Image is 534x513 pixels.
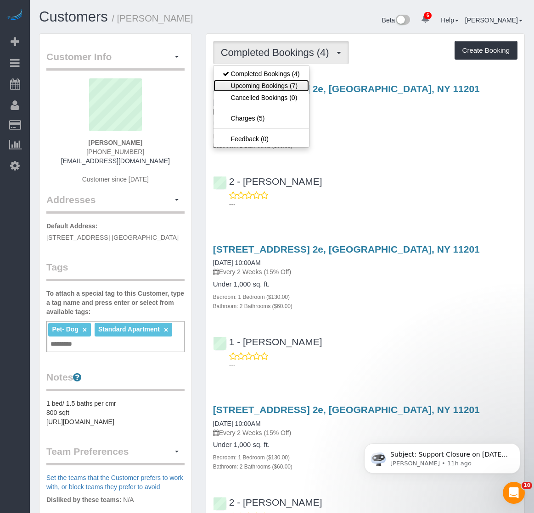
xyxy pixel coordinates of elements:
[86,148,144,155] span: [PHONE_NUMBER]
[416,9,434,29] a: 6
[213,454,290,461] small: Bedroom: 1 Bedroom ($130.00)
[46,445,185,465] legend: Team Preferences
[465,17,523,24] a: [PERSON_NAME]
[213,303,292,309] small: Bathroom: 2 Bathrooms ($60.00)
[213,281,517,288] h4: Under 1,000 sq. ft.
[46,474,183,491] a: Set the teams that the Customer prefers to work with, or block teams they prefer to avoid
[89,139,142,146] strong: [PERSON_NAME]
[350,424,534,488] iframe: Intercom notifications message
[213,463,292,470] small: Bathroom: 2 Bathrooms ($60.00)
[213,497,322,507] a: 2 - [PERSON_NAME]
[213,294,290,300] small: Bedroom: 1 Bedroom ($130.00)
[455,41,517,60] button: Create Booking
[213,176,322,187] a: 2 - [PERSON_NAME]
[213,143,292,149] small: Bathroom: 2 Bathrooms ($60.00)
[46,370,185,391] legend: Notes
[52,325,79,333] span: Pet- Dog
[229,200,517,209] p: ---
[46,260,185,281] legend: Tags
[61,157,170,165] a: [EMAIL_ADDRESS][DOMAIN_NAME]
[46,221,98,231] label: Default Address:
[214,92,309,104] a: Cancelled Bookings (0)
[522,482,532,489] span: 10
[46,495,121,504] label: Disliked by these teams:
[46,399,185,426] pre: 1 bed/ 1.5 baths per cmr 800 sqft [URL][DOMAIN_NAME]
[214,112,309,124] a: Charges (5)
[83,326,87,334] a: ×
[46,50,185,71] legend: Customer Info
[123,496,134,503] span: N/A
[213,336,322,347] a: 1 - [PERSON_NAME]
[213,404,480,415] a: [STREET_ADDRESS] 2e, [GEOGRAPHIC_DATA], NY 11201
[213,428,517,437] p: Every 2 Weeks (15% Off)
[503,482,525,504] iframe: Intercom live chat
[213,120,517,128] h4: Under 1,000 sq. ft.
[213,259,261,266] a: [DATE] 10:00AM
[214,80,309,92] a: Upcoming Bookings (7)
[46,234,179,241] span: [STREET_ADDRESS] [GEOGRAPHIC_DATA]
[221,47,334,58] span: Completed Bookings (4)
[213,267,517,276] p: Every 2 Weeks (15% Off)
[39,9,108,25] a: Customers
[98,325,160,333] span: Standard Apartment
[82,176,149,183] span: Customer since [DATE]
[213,244,480,254] a: [STREET_ADDRESS] 2e, [GEOGRAPHIC_DATA], NY 11201
[46,289,185,316] label: To attach a special tag to this Customer, type a tag name and press enter or select from availabl...
[164,326,168,334] a: ×
[112,13,193,23] small: / [PERSON_NAME]
[213,83,480,94] a: [STREET_ADDRESS] 2e, [GEOGRAPHIC_DATA], NY 11201
[213,107,517,116] p: Every 2 Weeks (15% Off)
[213,441,517,449] h4: Under 1,000 sq. ft.
[213,41,349,64] button: Completed Bookings (4)
[214,133,309,145] a: Feedback (0)
[213,420,261,427] a: [DATE] 10:00AM
[424,12,432,19] span: 6
[395,15,410,27] img: New interface
[229,360,517,370] p: ---
[214,68,309,80] a: Completed Bookings (4)
[441,17,459,24] a: Help
[6,9,24,22] img: Automaid Logo
[382,17,410,24] a: Beta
